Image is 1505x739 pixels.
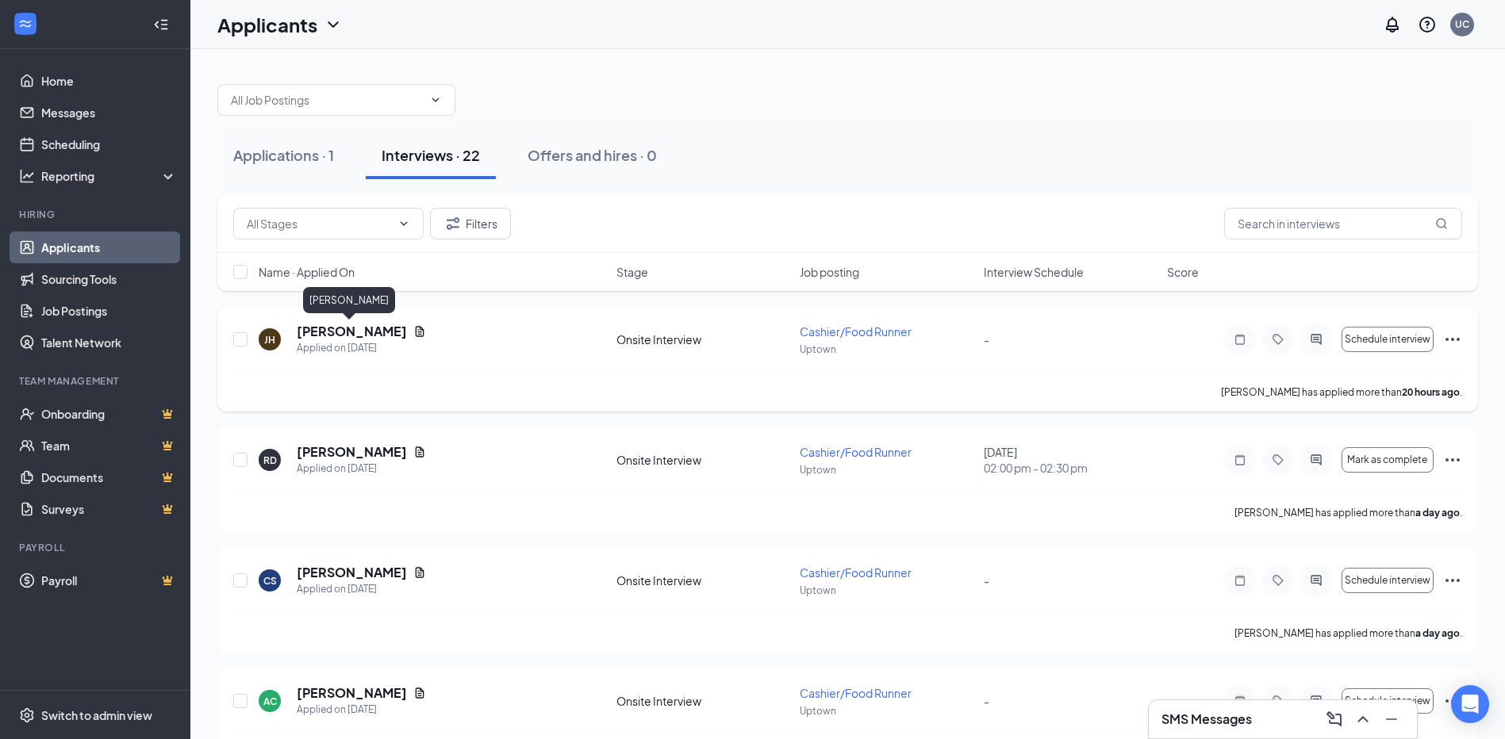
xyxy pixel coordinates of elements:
[1455,17,1469,31] div: UC
[1379,706,1404,732] button: Minimize
[430,208,511,239] button: Filter Filters
[1307,695,1326,707] svg: ActiveChat
[1415,627,1460,639] b: a day ago
[616,331,790,347] div: Onsite Interview
[41,232,177,263] a: Applicants
[1221,385,1462,399] p: [PERSON_NAME] has applied more than .
[616,572,790,588] div: Onsite Interview
[528,145,657,165] div: Offers and hires · 0
[41,65,177,97] a: Home
[1325,710,1344,729] svg: ComposeMessage
[1269,695,1288,707] svg: Tag
[800,584,973,597] p: Uptown
[297,340,426,356] div: Applied on [DATE]
[1345,695,1430,706] span: Schedule interview
[800,343,973,356] p: Uptown
[41,128,177,160] a: Scheduling
[1383,15,1402,34] svg: Notifications
[1402,386,1460,398] b: 20 hours ago
[1307,454,1326,466] svg: ActiveChat
[1418,15,1437,34] svg: QuestionInfo
[19,541,174,554] div: Payroll
[800,686,912,700] span: Cashier/Food Runner
[1347,454,1427,465] span: Mark as complete
[324,15,343,34] svg: ChevronDown
[1224,208,1462,239] input: Search in interviews
[984,264,1084,280] span: Interview Schedule
[1382,710,1401,729] svg: Minimize
[1230,574,1250,587] svg: Note
[984,444,1158,476] div: [DATE]
[233,145,334,165] div: Applications · 1
[41,263,177,295] a: Sourcing Tools
[41,565,177,596] a: PayrollCrown
[231,91,423,109] input: All Job Postings
[41,461,177,493] a: DocumentsCrown
[1167,264,1199,280] span: Score
[413,325,426,338] svg: Document
[800,445,912,459] span: Cashier/Food Runner
[19,168,35,184] svg: Analysis
[1342,447,1434,473] button: Mark as complete
[443,214,463,233] svg: Filter
[1350,706,1376,732] button: ChevronUp
[1353,710,1373,729] svg: ChevronUp
[1234,506,1462,519] p: [PERSON_NAME] has applied more than .
[17,16,33,32] svg: WorkstreamLogo
[217,11,317,38] h1: Applicants
[1443,571,1462,590] svg: Ellipses
[1230,695,1250,707] svg: Note
[41,327,177,358] a: Talent Network
[1234,626,1462,640] p: [PERSON_NAME] has applied more than .
[41,97,177,128] a: Messages
[259,264,355,280] span: Name · Applied On
[41,168,178,184] div: Reporting
[41,430,177,461] a: TeamCrown
[616,693,790,709] div: Onsite Interview
[41,295,177,327] a: Job Postings
[1161,710,1252,728] h3: SMS Messages
[800,704,973,718] p: Uptown
[382,145,480,165] div: Interviews · 22
[263,574,277,588] div: CS
[19,374,174,388] div: Team Management
[297,323,407,340] h5: [PERSON_NAME]
[984,332,989,347] span: -
[1451,685,1489,723] div: Open Intercom Messenger
[41,493,177,525] a: SurveysCrown
[247,215,391,232] input: All Stages
[297,684,407,702] h5: [PERSON_NAME]
[413,566,426,579] svg: Document
[1345,334,1430,345] span: Schedule interview
[19,208,174,221] div: Hiring
[1342,327,1434,352] button: Schedule interview
[1342,568,1434,593] button: Schedule interview
[1443,450,1462,469] svg: Ellipses
[263,695,277,708] div: AC
[1443,691,1462,710] svg: Ellipses
[41,398,177,430] a: OnboardingCrown
[1345,575,1430,586] span: Schedule interview
[984,460,1158,476] span: 02:00 pm - 02:30 pm
[297,443,407,461] h5: [PERSON_NAME]
[1307,574,1326,587] svg: ActiveChat
[1443,330,1462,349] svg: Ellipses
[264,333,275,347] div: JH
[41,707,152,723] div: Switch to admin view
[616,264,648,280] span: Stage
[800,324,912,339] span: Cashier/Food Runner
[263,454,277,467] div: RD
[429,94,442,106] svg: ChevronDown
[984,573,989,588] span: -
[984,694,989,708] span: -
[1322,706,1347,732] button: ComposeMessage
[1307,333,1326,346] svg: ActiveChat
[1435,217,1448,230] svg: MagnifyingGlass
[1269,333,1288,346] svg: Tag
[616,452,790,468] div: Onsite Interview
[297,581,426,597] div: Applied on [DATE]
[413,687,426,699] svg: Document
[153,17,169,33] svg: Collapse
[1269,574,1288,587] svg: Tag
[297,702,426,718] div: Applied on [DATE]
